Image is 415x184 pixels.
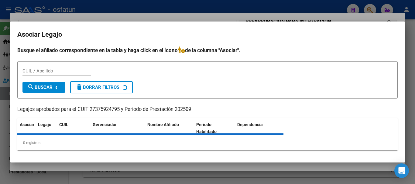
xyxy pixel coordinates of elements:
span: Periodo Habilitado [196,122,217,134]
span: Dependencia [237,122,263,127]
datatable-header-cell: Periodo Habilitado [194,118,235,138]
button: Borrar Filtros [70,81,133,93]
span: Buscar [27,85,53,90]
p: Legajos aprobados para el CUIT 27375924795 y Período de Prestación 202509 [17,106,398,113]
span: Nombre Afiliado [147,122,179,127]
datatable-header-cell: Nombre Afiliado [145,118,194,138]
datatable-header-cell: CUIL [57,118,90,138]
span: Asociar [20,122,34,127]
span: Gerenciador [93,122,117,127]
mat-icon: search [27,83,35,91]
button: Buscar [22,82,65,93]
datatable-header-cell: Asociar [17,118,36,138]
mat-icon: delete [76,83,83,91]
h2: Asociar Legajo [17,29,398,40]
datatable-header-cell: Legajo [36,118,57,138]
span: Borrar Filtros [76,85,119,90]
span: Legajo [38,122,51,127]
h4: Busque el afiliado correspondiente en la tabla y haga click en el ícono de la columna "Asociar". [17,46,398,54]
datatable-header-cell: Gerenciador [90,118,145,138]
datatable-header-cell: Dependencia [235,118,284,138]
div: 0 registros [17,135,398,150]
div: Open Intercom Messenger [394,163,409,178]
span: CUIL [59,122,68,127]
